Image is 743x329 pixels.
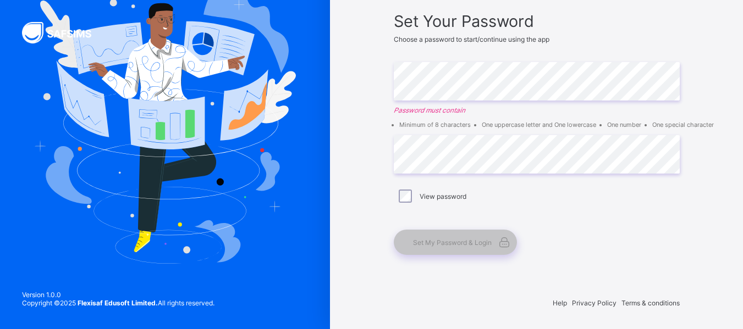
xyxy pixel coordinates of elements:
span: Privacy Policy [572,299,617,307]
li: One special character [652,121,714,129]
span: Choose a password to start/continue using the app [394,35,549,43]
label: View password [420,192,466,200]
span: Copyright © 2025 All rights reserved. [22,299,214,307]
li: One number [607,121,641,129]
li: One uppercase letter and One lowercase [482,121,596,129]
strong: Flexisaf Edusoft Limited. [78,299,158,307]
li: Minimum of 8 characters [399,121,471,129]
span: Set Your Password [394,12,680,31]
span: Set My Password & Login [413,238,492,247]
span: Help [553,299,567,307]
em: Password must contain [394,106,680,114]
span: Version 1.0.0 [22,291,214,299]
span: Terms & conditions [621,299,680,307]
img: SAFSIMS Logo [22,22,104,43]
